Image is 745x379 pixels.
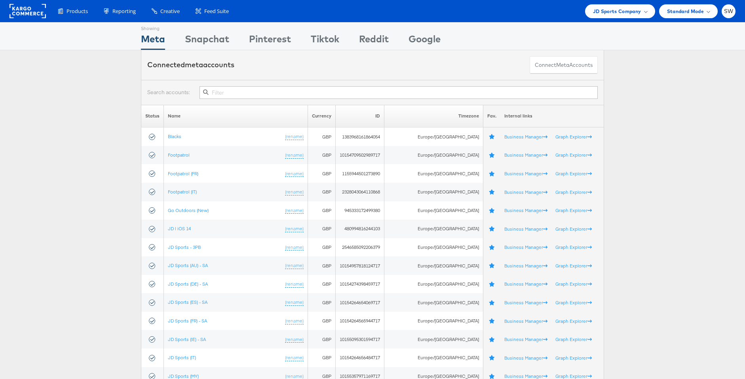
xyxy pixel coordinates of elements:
[530,56,598,74] button: ConnectmetaAccounts
[141,105,164,127] th: Status
[308,238,336,257] td: GBP
[308,146,336,165] td: GBP
[168,207,209,213] a: Go Outdoors (New)
[336,105,384,127] th: ID
[504,244,547,250] a: Business Manager
[285,299,304,306] a: (rename)
[308,275,336,294] td: GBP
[336,256,384,275] td: 10154957818124717
[724,9,734,14] span: SW
[308,201,336,220] td: GBP
[555,318,592,324] a: Graph Explorer
[504,281,547,287] a: Business Manager
[160,8,180,15] span: Creative
[336,312,384,330] td: 10154264565944717
[308,164,336,183] td: GBP
[308,220,336,238] td: GBP
[336,164,384,183] td: 1155944501273890
[67,8,88,15] span: Products
[168,170,198,176] a: Footpatrol (FR)
[555,373,592,379] a: Graph Explorer
[285,152,304,159] a: (rename)
[168,299,207,305] a: JD Sports (ES) - SA
[359,32,389,50] div: Reddit
[168,152,190,158] a: Footpatrol
[168,262,208,268] a: JD Sports (AU) - SA
[308,105,336,127] th: Currency
[556,61,569,69] span: meta
[285,262,304,269] a: (rename)
[555,207,592,213] a: Graph Explorer
[168,133,181,139] a: Blacks
[285,354,304,361] a: (rename)
[285,318,304,324] a: (rename)
[384,164,483,183] td: Europe/[GEOGRAPHIC_DATA]
[168,226,191,231] a: JD | iOS 14
[504,171,547,176] a: Business Manager
[336,293,384,312] td: 10154264654069717
[504,373,547,379] a: Business Manager
[285,207,304,214] a: (rename)
[555,226,592,231] a: Graph Explorer
[336,220,384,238] td: 480994816244103
[141,32,165,50] div: Meta
[384,349,483,367] td: Europe/[GEOGRAPHIC_DATA]
[504,134,547,140] a: Business Manager
[336,201,384,220] td: 945333172499380
[308,330,336,349] td: GBP
[384,183,483,201] td: Europe/[GEOGRAPHIC_DATA]
[285,170,304,177] a: (rename)
[555,152,592,158] a: Graph Explorer
[384,256,483,275] td: Europe/[GEOGRAPHIC_DATA]
[555,281,592,287] a: Graph Explorer
[504,299,547,305] a: Business Manager
[504,336,547,342] a: Business Manager
[308,127,336,146] td: GBP
[336,349,384,367] td: 10154264656484717
[384,105,483,127] th: Timezone
[504,354,547,360] a: Business Manager
[336,127,384,146] td: 1383968161864054
[168,373,199,379] a: JD Sports (MY)
[384,275,483,294] td: Europe/[GEOGRAPHIC_DATA]
[185,60,203,69] span: meta
[593,7,641,15] span: JD Sports Company
[311,32,339,50] div: Tiktok
[336,330,384,349] td: 10155095301594717
[384,127,483,146] td: Europe/[GEOGRAPHIC_DATA]
[504,318,547,324] a: Business Manager
[185,32,229,50] div: Snapchat
[168,354,196,360] a: JD Sports (IT)
[200,86,598,99] input: Filter
[555,263,592,269] a: Graph Explorer
[204,8,229,15] span: Feed Suite
[504,263,547,269] a: Business Manager
[336,146,384,165] td: 10154709502989717
[384,330,483,349] td: Europe/[GEOGRAPHIC_DATA]
[555,244,592,250] a: Graph Explorer
[308,312,336,330] td: GBP
[504,226,547,231] a: Business Manager
[384,238,483,257] td: Europe/[GEOGRAPHIC_DATA]
[285,133,304,140] a: (rename)
[336,183,384,201] td: 2328043064110868
[285,189,304,195] a: (rename)
[384,220,483,238] td: Europe/[GEOGRAPHIC_DATA]
[667,7,704,15] span: Standard Mode
[555,171,592,176] a: Graph Explorer
[384,146,483,165] td: Europe/[GEOGRAPHIC_DATA]
[384,201,483,220] td: Europe/[GEOGRAPHIC_DATA]
[112,8,136,15] span: Reporting
[409,32,441,50] div: Google
[308,256,336,275] td: GBP
[504,189,547,195] a: Business Manager
[555,134,592,140] a: Graph Explorer
[249,32,291,50] div: Pinterest
[555,299,592,305] a: Graph Explorer
[336,238,384,257] td: 2546585092206379
[285,281,304,288] a: (rename)
[555,336,592,342] a: Graph Explorer
[285,244,304,251] a: (rename)
[384,312,483,330] td: Europe/[GEOGRAPHIC_DATA]
[168,281,208,287] a: JD Sports (DE) - SA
